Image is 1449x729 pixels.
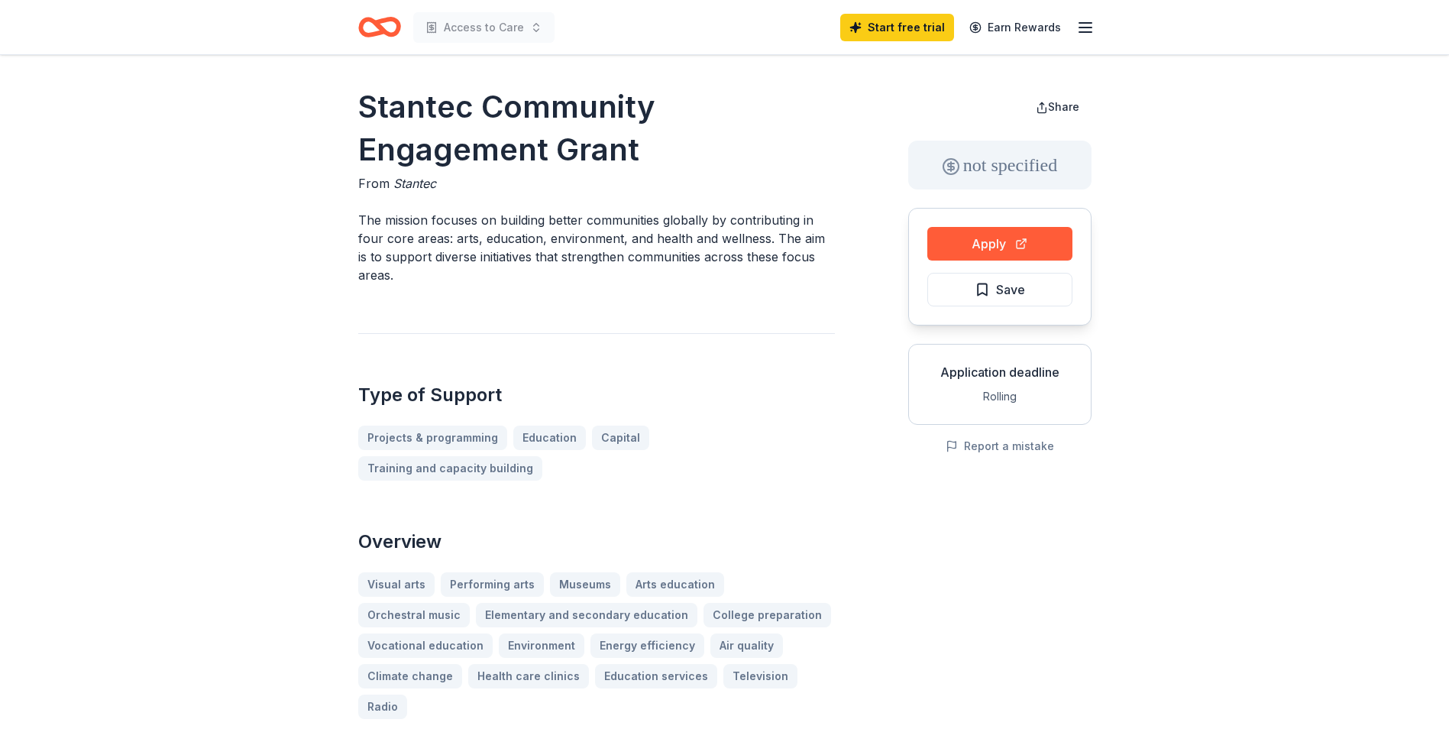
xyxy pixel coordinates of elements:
[996,280,1025,300] span: Save
[840,14,954,41] a: Start free trial
[927,273,1072,306] button: Save
[358,383,835,407] h2: Type of Support
[358,456,542,481] a: Training and capacity building
[358,9,401,45] a: Home
[921,363,1079,381] div: Application deadline
[927,227,1072,261] button: Apply
[358,530,835,554] h2: Overview
[921,387,1079,406] div: Rolling
[358,86,835,171] h1: Stantec Community Engagement Grant
[592,426,649,450] a: Capital
[513,426,586,450] a: Education
[358,426,507,450] a: Projects & programming
[1024,92,1092,122] button: Share
[908,141,1092,190] div: not specified
[1048,100,1079,113] span: Share
[413,12,555,43] button: Access to Care
[358,174,835,193] div: From
[444,18,524,37] span: Access to Care
[960,14,1070,41] a: Earn Rewards
[393,176,436,191] span: Stantec
[358,211,835,284] p: The mission focuses on building better communities globally by contributing in four core areas: a...
[946,437,1054,455] button: Report a mistake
